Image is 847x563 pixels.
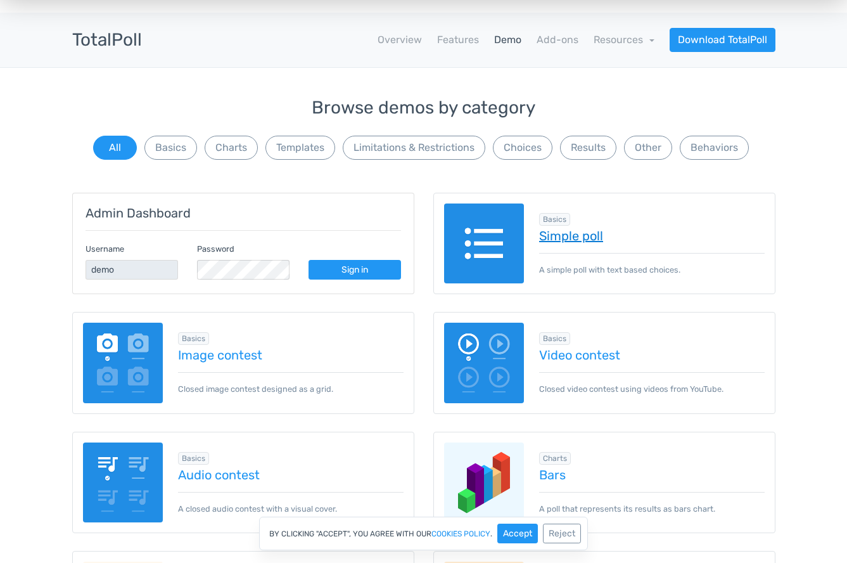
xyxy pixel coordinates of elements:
h3: TotalPoll [72,30,142,50]
a: Audio contest [178,468,404,482]
button: Charts [205,136,258,160]
h5: Admin Dashboard [86,206,401,220]
label: Username [86,243,124,255]
button: Accept [497,524,538,543]
a: Download TotalPoll [670,28,775,52]
button: Basics [144,136,197,160]
button: Choices [493,136,552,160]
div: By clicking "Accept", you agree with our . [259,517,588,550]
p: A simple poll with text based choices. [539,253,765,276]
p: A poll that represents its results as bars chart. [539,492,765,515]
img: image-poll.png.webp [83,323,163,403]
a: Add-ons [537,32,578,48]
a: Image contest [178,348,404,362]
a: cookies policy [431,530,490,538]
span: Browse all in Charts [539,452,571,465]
a: Demo [494,32,521,48]
a: Sign in [309,260,401,280]
p: Closed image contest designed as a grid. [178,372,404,395]
label: Password [197,243,234,255]
span: Browse all in Basics [539,332,570,345]
button: Results [560,136,616,160]
h3: Browse demos by category [72,98,775,118]
a: Features [437,32,479,48]
button: Templates [265,136,335,160]
span: Browse all in Basics [539,213,570,226]
a: Resources [594,34,654,46]
a: Bars [539,468,765,482]
img: audio-poll.png.webp [83,443,163,523]
p: A closed audio contest with a visual cover. [178,492,404,515]
button: All [93,136,137,160]
span: Browse all in Basics [178,452,209,465]
span: Browse all in Basics [178,332,209,345]
img: text-poll.png.webp [444,204,525,284]
a: Overview [378,32,422,48]
a: Simple poll [539,229,765,243]
a: Video contest [539,348,765,362]
button: Limitations & Restrictions [343,136,485,160]
img: charts-bars.png.webp [444,443,525,523]
button: Reject [543,524,581,543]
button: Behaviors [680,136,749,160]
img: video-poll.png.webp [444,323,525,403]
p: Closed video contest using videos from YouTube. [539,372,765,395]
button: Other [624,136,672,160]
